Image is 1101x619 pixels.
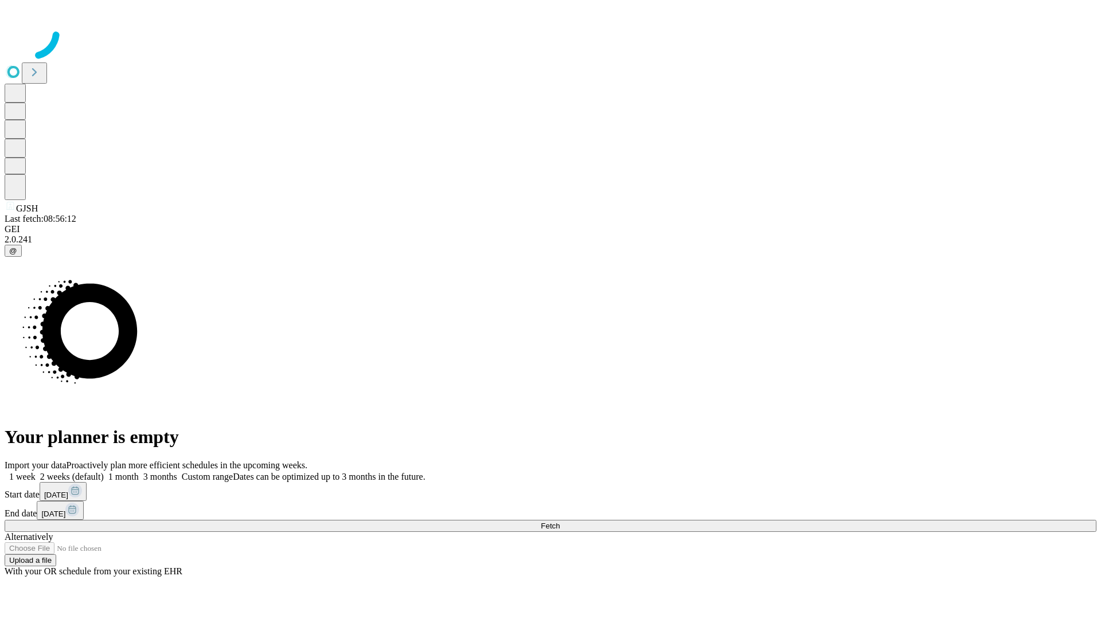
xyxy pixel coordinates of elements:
[541,522,560,530] span: Fetch
[108,472,139,481] span: 1 month
[41,510,65,518] span: [DATE]
[143,472,177,481] span: 3 months
[5,460,67,470] span: Import your data
[44,491,68,499] span: [DATE]
[9,472,36,481] span: 1 week
[40,482,87,501] button: [DATE]
[5,501,1096,520] div: End date
[5,554,56,566] button: Upload a file
[5,214,76,224] span: Last fetch: 08:56:12
[5,245,22,257] button: @
[16,203,38,213] span: GJSH
[5,224,1096,234] div: GEI
[5,234,1096,245] div: 2.0.241
[40,472,104,481] span: 2 weeks (default)
[5,426,1096,448] h1: Your planner is empty
[67,460,307,470] span: Proactively plan more efficient schedules in the upcoming weeks.
[37,501,84,520] button: [DATE]
[5,482,1096,501] div: Start date
[182,472,233,481] span: Custom range
[5,520,1096,532] button: Fetch
[5,566,182,576] span: With your OR schedule from your existing EHR
[9,246,17,255] span: @
[233,472,425,481] span: Dates can be optimized up to 3 months in the future.
[5,532,53,542] span: Alternatively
